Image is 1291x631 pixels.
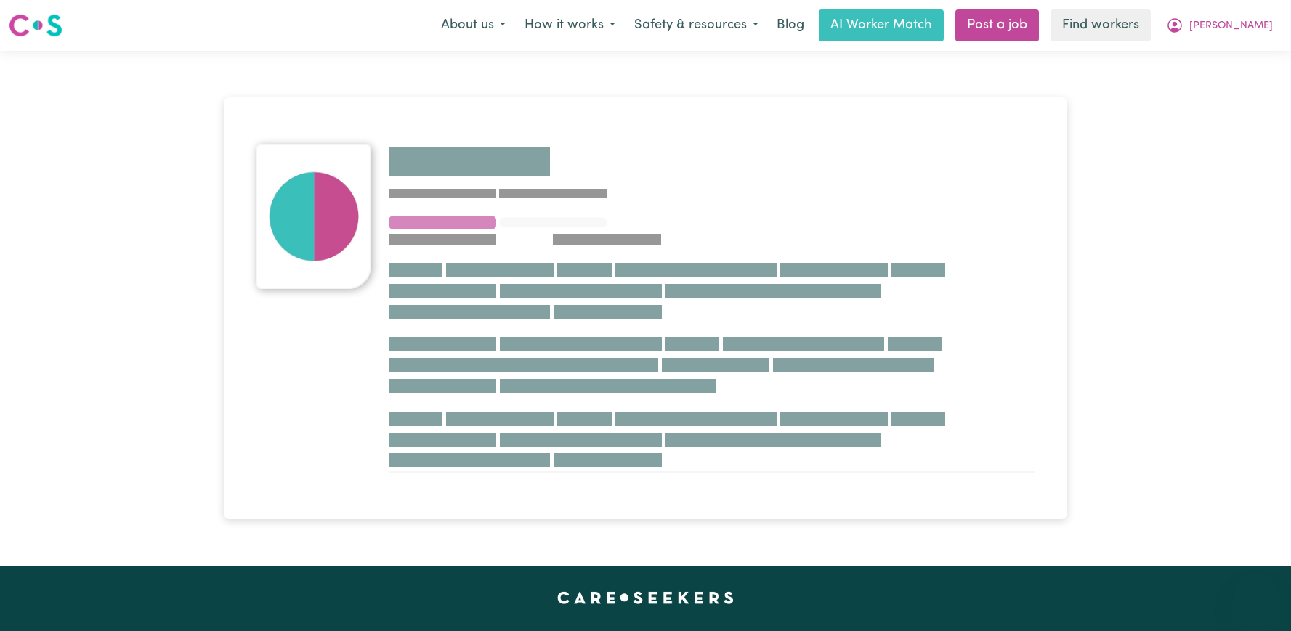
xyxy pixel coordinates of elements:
button: My Account [1157,10,1282,41]
a: Blog [768,9,813,41]
a: Find workers [1051,9,1151,41]
a: AI Worker Match [819,9,944,41]
img: Careseekers logo [9,12,62,38]
button: About us [432,10,515,41]
a: Careseekers home page [557,592,734,603]
a: Post a job [955,9,1039,41]
a: Careseekers logo [9,9,62,42]
iframe: Button to launch messaging window [1233,573,1279,619]
button: Safety & resources [625,10,768,41]
span: [PERSON_NAME] [1189,18,1273,34]
button: How it works [515,10,625,41]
